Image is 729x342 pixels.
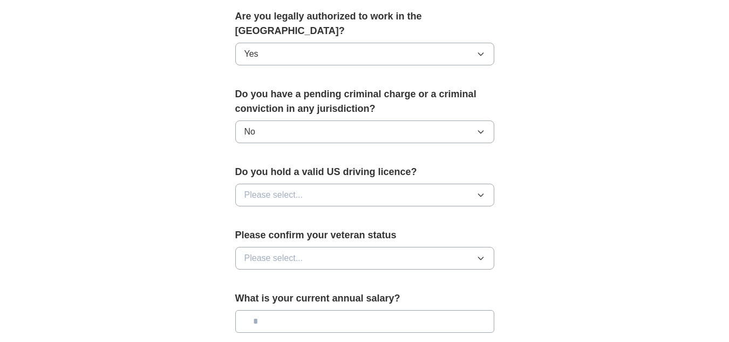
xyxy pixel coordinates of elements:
label: Do you have a pending criminal charge or a criminal conviction in any jurisdiction? [235,87,494,116]
button: Please select... [235,184,494,206]
label: Please confirm your veteran status [235,228,494,243]
label: Are you legally authorized to work in the [GEOGRAPHIC_DATA]? [235,9,494,38]
span: Yes [244,48,258,61]
span: No [244,125,255,138]
span: Please select... [244,252,303,265]
label: Do you hold a valid US driving licence? [235,165,494,179]
span: Please select... [244,189,303,202]
button: Please select... [235,247,494,270]
button: No [235,120,494,143]
label: What is your current annual salary? [235,291,494,306]
button: Yes [235,43,494,65]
